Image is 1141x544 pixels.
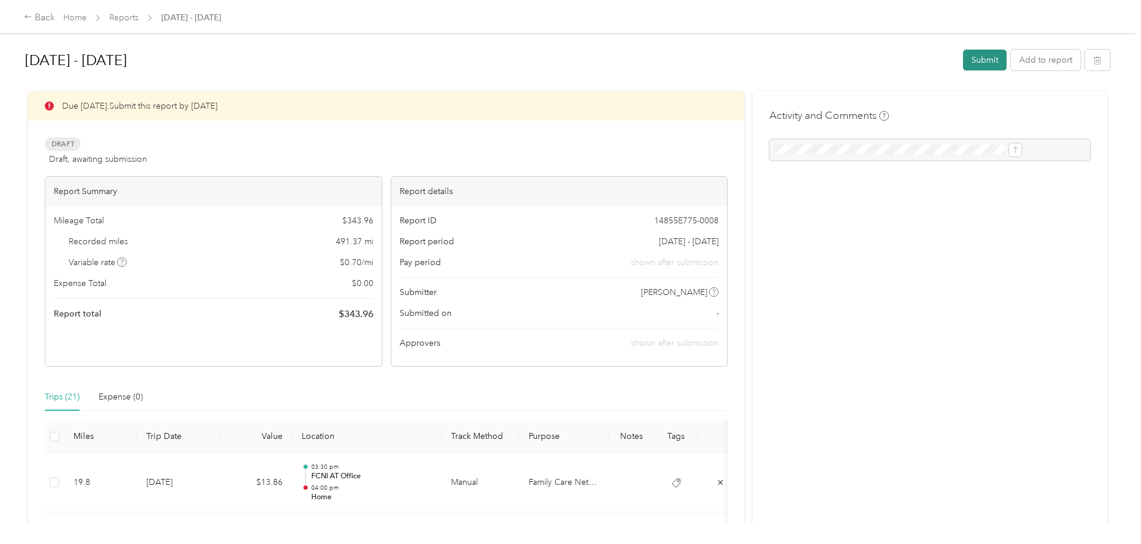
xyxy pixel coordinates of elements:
[400,256,441,269] span: Pay period
[161,11,221,24] span: [DATE] - [DATE]
[45,391,79,404] div: Trips (21)
[99,391,143,404] div: Expense (0)
[49,153,147,165] span: Draft, awaiting submission
[769,108,889,123] h4: Activity and Comments
[631,338,719,348] span: shown after submission
[63,13,87,23] a: Home
[54,308,102,320] span: Report total
[54,214,104,227] span: Mileage Total
[220,453,292,513] td: $13.86
[1011,50,1081,70] button: Add to report
[220,420,292,453] th: Value
[311,522,432,530] p: 02:00 pm
[400,214,437,227] span: Report ID
[336,235,373,248] span: 491.37 mi
[45,177,382,206] div: Report Summary
[69,256,127,269] span: Variable rate
[654,214,719,227] span: 14855E775-0008
[963,50,1007,70] button: Submit
[292,420,441,453] th: Location
[641,286,707,299] span: [PERSON_NAME]
[340,256,373,269] span: $ 0.70 / mi
[352,277,373,290] span: $ 0.00
[24,11,55,25] div: Back
[137,420,220,453] th: Trip Date
[400,337,440,349] span: Approvers
[391,177,728,206] div: Report details
[654,420,698,453] th: Tags
[400,235,454,248] span: Report period
[441,420,519,453] th: Track Method
[519,453,609,513] td: Family Care Network
[342,214,373,227] span: $ 343.96
[659,235,719,248] span: [DATE] - [DATE]
[609,420,654,453] th: Notes
[137,453,220,513] td: [DATE]
[441,453,519,513] td: Manual
[109,13,139,23] a: Reports
[631,256,719,269] span: shown after submission
[64,453,137,513] td: 19.8
[519,420,609,453] th: Purpose
[25,46,955,75] h1: Aug 18 - 31, 2025
[54,277,106,290] span: Expense Total
[311,492,432,503] p: Home
[69,235,128,248] span: Recorded miles
[311,463,432,471] p: 03:30 pm
[28,91,744,121] div: Due [DATE]. Submit this report by [DATE]
[45,137,81,151] span: Draft
[64,420,137,453] th: Miles
[1074,477,1141,544] iframe: Everlance-gr Chat Button Frame
[716,307,719,319] span: -
[339,307,373,321] span: $ 343.96
[400,307,452,319] span: Submitted on
[400,286,437,299] span: Submitter
[311,484,432,492] p: 04:00 pm
[311,471,432,482] p: FCNI AT Office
